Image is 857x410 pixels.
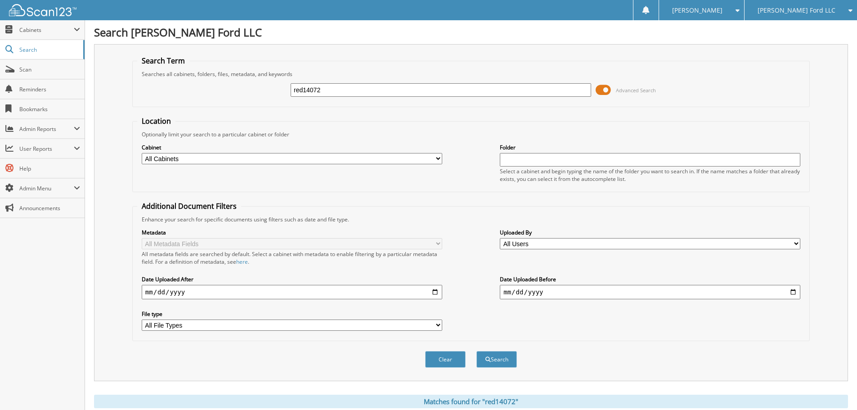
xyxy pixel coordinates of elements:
[19,86,80,93] span: Reminders
[137,201,241,211] legend: Additional Document Filters
[19,46,79,54] span: Search
[476,351,517,368] button: Search
[19,185,74,192] span: Admin Menu
[758,8,835,13] span: [PERSON_NAME] Ford LLC
[142,285,442,299] input: start
[19,105,80,113] span: Bookmarks
[142,229,442,236] label: Metadata
[500,167,800,183] div: Select a cabinet and begin typing the name of the folder you want to search in. If the name match...
[616,87,656,94] span: Advanced Search
[94,395,848,408] div: Matches found for "red14072"
[19,66,80,73] span: Scan
[142,144,442,151] label: Cabinet
[9,4,76,16] img: scan123-logo-white.svg
[142,250,442,266] div: All metadata fields are searched by default. Select a cabinet with metadata to enable filtering b...
[500,229,800,236] label: Uploaded By
[142,275,442,283] label: Date Uploaded After
[19,204,80,212] span: Announcements
[236,258,248,266] a: here
[672,8,722,13] span: [PERSON_NAME]
[142,310,442,318] label: File type
[425,351,466,368] button: Clear
[94,25,848,40] h1: Search [PERSON_NAME] Ford LLC
[500,275,800,283] label: Date Uploaded Before
[500,144,800,151] label: Folder
[19,145,74,153] span: User Reports
[500,285,800,299] input: end
[19,125,74,133] span: Admin Reports
[137,216,805,223] div: Enhance your search for specific documents using filters such as date and file type.
[137,56,189,66] legend: Search Term
[137,116,175,126] legend: Location
[19,26,74,34] span: Cabinets
[19,165,80,172] span: Help
[137,70,805,78] div: Searches all cabinets, folders, files, metadata, and keywords
[137,131,805,138] div: Optionally limit your search to a particular cabinet or folder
